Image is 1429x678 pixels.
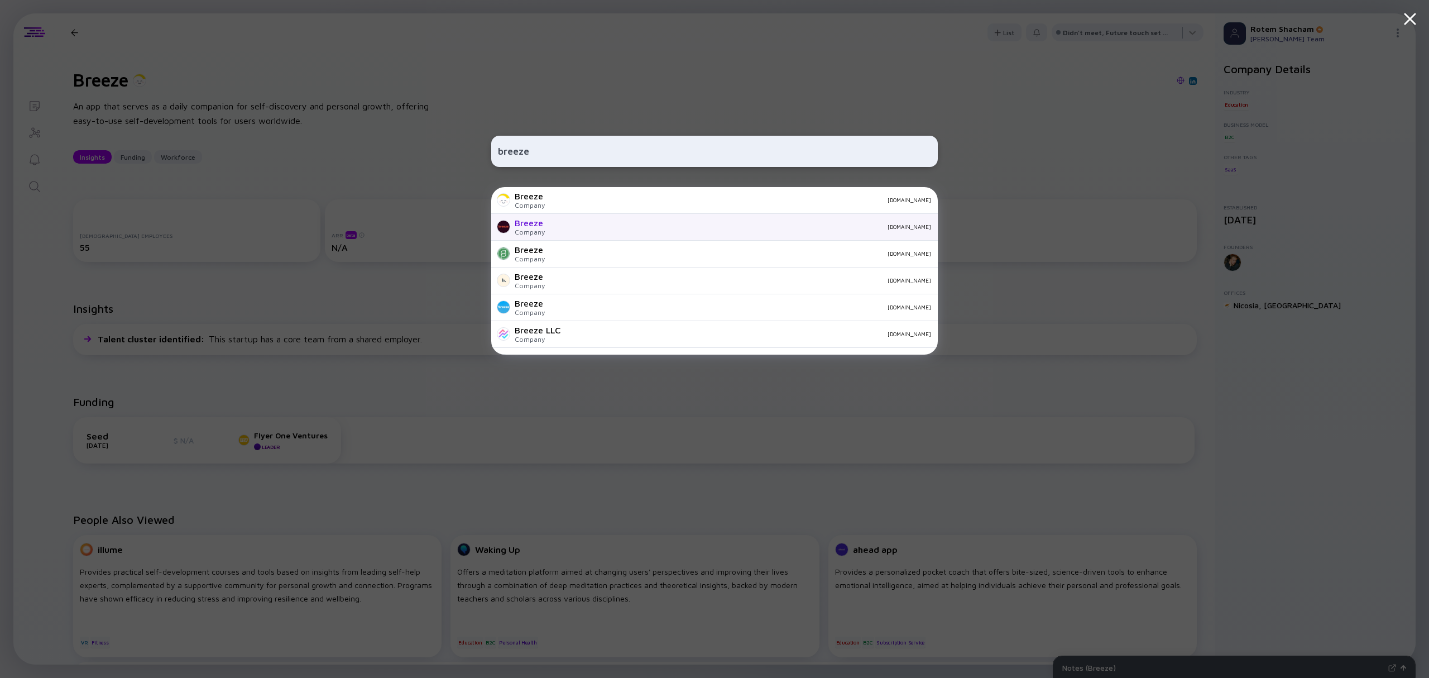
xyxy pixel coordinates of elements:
div: Breeze [515,218,545,228]
div: Breeze [515,245,545,255]
div: Company [515,335,560,343]
div: [DOMAIN_NAME] [554,223,931,230]
div: Company [515,228,545,236]
div: [DOMAIN_NAME] [554,197,931,203]
input: Search Company or Investor... [498,141,931,161]
div: [DOMAIN_NAME] [554,250,931,257]
div: Breeze [515,191,545,201]
div: Company [515,255,545,263]
div: Company [515,308,545,317]
div: Company [515,201,545,209]
div: Breeze [515,271,545,281]
div: [DOMAIN_NAME] [554,277,931,284]
div: Breeze [515,298,545,308]
div: Company [515,281,545,290]
div: [DOMAIN_NAME] [554,304,931,311]
div: [DOMAIN_NAME] [569,331,931,337]
div: Breeze Security [515,352,580,362]
div: Breeze LLC [515,325,560,335]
